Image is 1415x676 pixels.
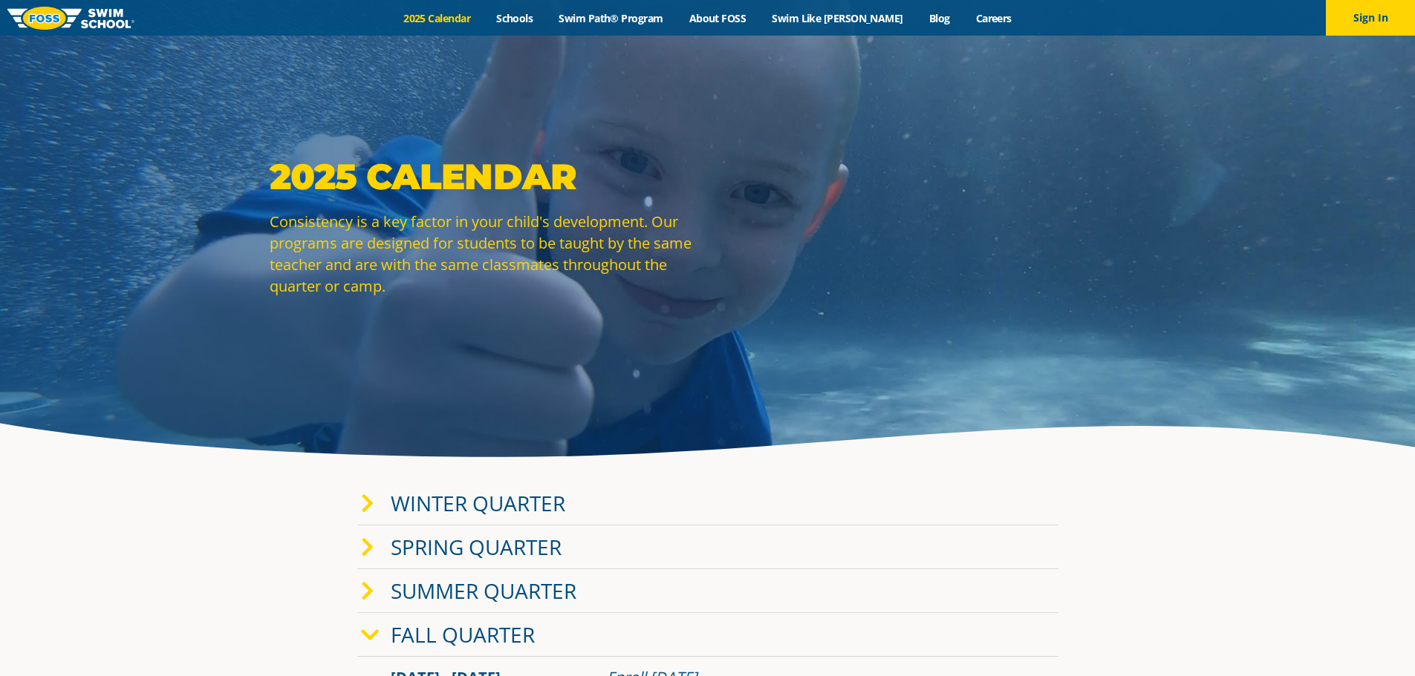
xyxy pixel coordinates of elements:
a: Fall Quarter [391,620,535,649]
a: Swim Like [PERSON_NAME] [759,11,917,25]
strong: 2025 Calendar [270,155,576,198]
a: Blog [916,11,963,25]
p: Consistency is a key factor in your child's development. Our programs are designed for students t... [270,211,700,297]
a: About FOSS [676,11,759,25]
a: Schools [484,11,546,25]
a: 2025 Calendar [391,11,484,25]
a: Swim Path® Program [546,11,676,25]
img: FOSS Swim School Logo [7,7,134,30]
a: Careers [963,11,1024,25]
a: Summer Quarter [391,577,576,605]
a: Spring Quarter [391,533,562,561]
a: Winter Quarter [391,489,565,517]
